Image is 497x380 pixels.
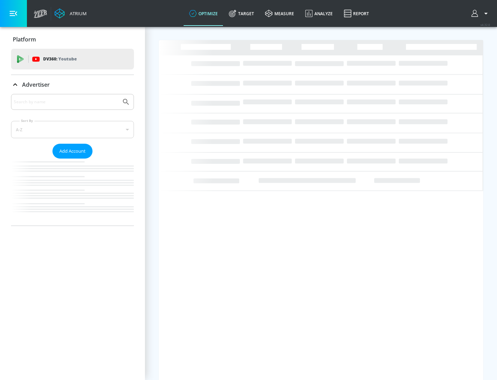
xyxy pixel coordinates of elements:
a: Analyze [300,1,338,26]
span: Add Account [59,147,86,155]
span: v 4.32.0 [480,23,490,27]
nav: list of Advertiser [11,159,134,226]
div: Advertiser [11,94,134,226]
a: measure [260,1,300,26]
a: Target [223,1,260,26]
div: Atrium [67,10,87,17]
a: Atrium [55,8,87,19]
p: Advertiser [22,81,50,88]
p: Youtube [58,55,77,63]
p: Platform [13,36,36,43]
a: Report [338,1,374,26]
div: Platform [11,30,134,49]
label: Sort By [20,118,35,123]
input: Search by name [14,97,118,106]
div: DV360: Youtube [11,49,134,69]
p: DV360: [43,55,77,63]
div: Advertiser [11,75,134,94]
a: optimize [184,1,223,26]
button: Add Account [52,144,92,159]
div: A-Z [11,121,134,138]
